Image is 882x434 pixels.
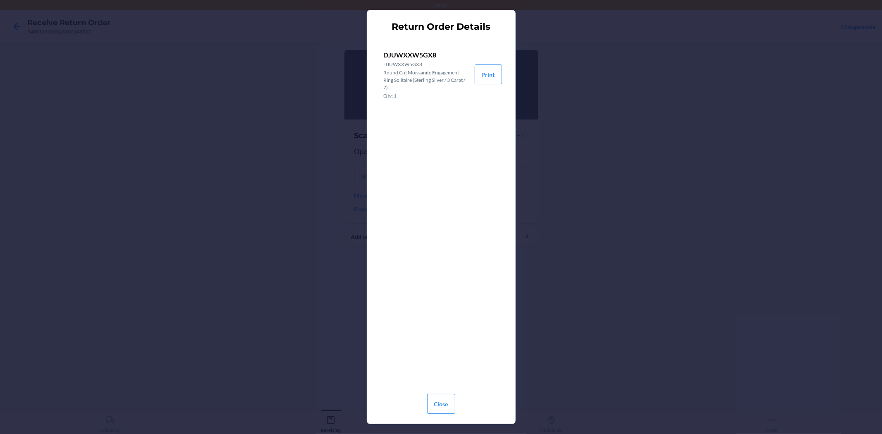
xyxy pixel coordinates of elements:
[384,69,468,91] p: Round Cut Moissanite Engagement Ring Solitaire (Sterling Silver / 3 Carat / 7)
[384,61,468,68] p: DJUWXXW5GX8
[384,92,468,100] p: Qty: 1
[392,20,490,33] h2: Return Order Details
[475,64,502,84] button: Print
[427,394,455,414] button: Close
[384,50,468,60] p: DJUWXXW5GX8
